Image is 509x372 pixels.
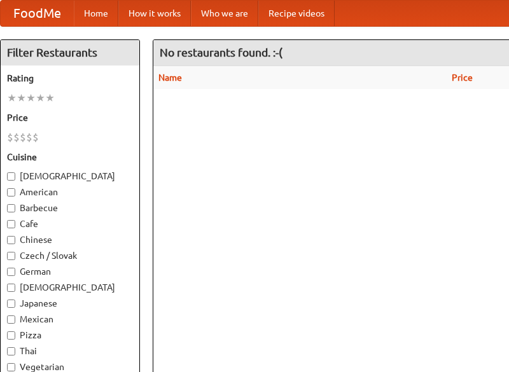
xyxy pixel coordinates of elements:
label: Cafe [7,217,133,230]
input: Barbecue [7,204,15,212]
h5: Rating [7,72,133,85]
label: American [7,186,133,198]
a: FoodMe [1,1,74,26]
input: Vegetarian [7,363,15,371]
input: Japanese [7,300,15,308]
li: ★ [26,91,36,105]
label: [DEMOGRAPHIC_DATA] [7,281,133,294]
h4: Filter Restaurants [1,40,139,65]
li: $ [32,130,39,144]
li: ★ [7,91,17,105]
input: American [7,188,15,196]
a: Recipe videos [258,1,335,26]
input: German [7,268,15,276]
a: How it works [118,1,191,26]
input: Czech / Slovak [7,252,15,260]
a: Price [452,72,473,83]
input: Chinese [7,236,15,244]
li: $ [13,130,20,144]
li: ★ [45,91,55,105]
li: $ [20,130,26,144]
h5: Cuisine [7,151,133,163]
label: [DEMOGRAPHIC_DATA] [7,170,133,183]
a: Who we are [191,1,258,26]
input: [DEMOGRAPHIC_DATA] [7,284,15,292]
ng-pluralize: No restaurants found. :-( [160,46,282,59]
label: Japanese [7,297,133,310]
li: ★ [17,91,26,105]
input: [DEMOGRAPHIC_DATA] [7,172,15,181]
label: Chinese [7,233,133,246]
label: Mexican [7,313,133,326]
label: Thai [7,345,133,357]
li: $ [7,130,13,144]
label: Pizza [7,329,133,341]
a: Home [74,1,118,26]
input: Pizza [7,331,15,340]
input: Mexican [7,315,15,324]
h5: Price [7,111,133,124]
label: Barbecue [7,202,133,214]
input: Thai [7,347,15,355]
a: Name [158,72,182,83]
input: Cafe [7,220,15,228]
li: ★ [36,91,45,105]
label: Czech / Slovak [7,249,133,262]
li: $ [26,130,32,144]
label: German [7,265,133,278]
